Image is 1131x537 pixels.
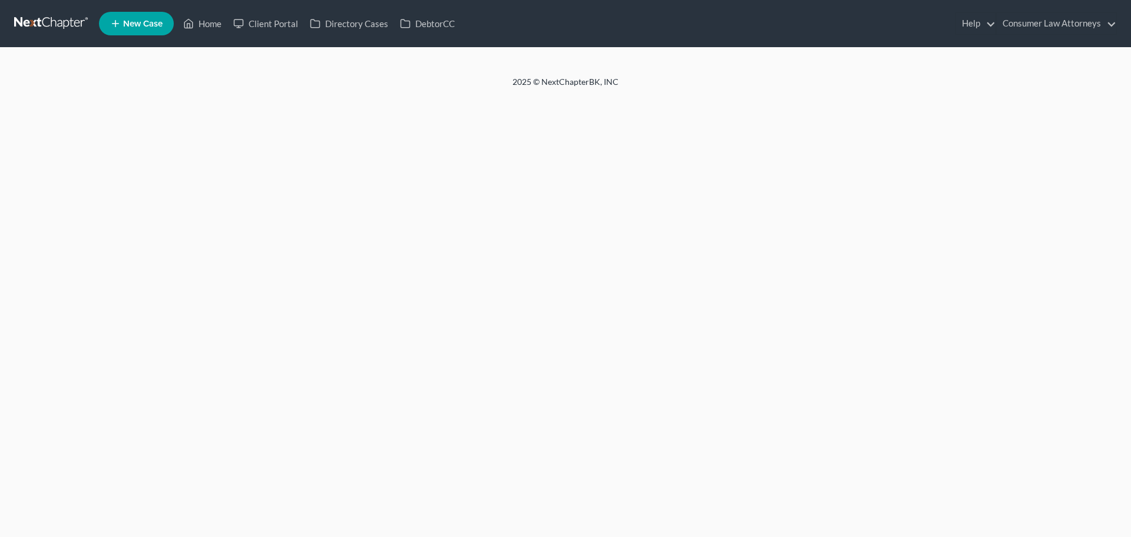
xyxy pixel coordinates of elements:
[227,13,304,34] a: Client Portal
[394,13,461,34] a: DebtorCC
[230,76,901,97] div: 2025 © NextChapterBK, INC
[177,13,227,34] a: Home
[99,12,174,35] new-legal-case-button: New Case
[304,13,394,34] a: Directory Cases
[956,13,996,34] a: Help
[997,13,1116,34] a: Consumer Law Attorneys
